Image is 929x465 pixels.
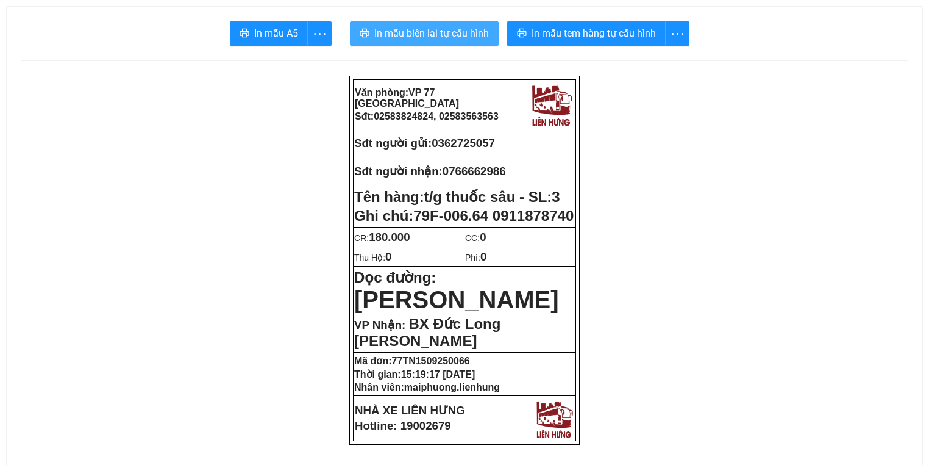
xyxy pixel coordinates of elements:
[528,81,574,128] img: logo
[665,21,689,46] button: more
[355,404,465,417] strong: NHÀ XE LIÊN HƯNG
[354,207,574,224] span: Ghi chú:
[401,369,475,380] span: 15:19:17 [DATE]
[374,111,499,121] span: 02583824824, 02583563563
[404,382,500,392] span: maiphuong.lienhung
[354,269,559,311] strong: Dọc đường:
[355,111,499,121] strong: Sđt:
[354,369,475,380] strong: Thời gian:
[355,87,459,109] span: VP 77 [GEOGRAPHIC_DATA]
[480,250,486,263] span: 0
[354,315,500,349] span: BX Đức Long [PERSON_NAME]
[354,382,500,392] strong: Nhân viên:
[385,250,391,263] span: 0
[354,319,405,331] span: VP Nhận:
[424,189,560,205] span: t/g thuốc sâu - SL:
[354,286,559,313] span: [PERSON_NAME]
[307,21,332,46] button: more
[350,21,499,46] button: printerIn mẫu biên lai tự cấu hình
[354,165,443,178] strong: Sđt người nhận:
[354,356,470,366] strong: Mã đơn:
[532,26,656,41] span: In mẫu tem hàng tự cấu hình
[465,233,486,243] span: CC:
[254,26,298,41] span: In mẫu A5
[465,253,486,262] span: Phí:
[413,207,574,224] span: 79F-006.64 0911878740
[374,26,489,41] span: In mẫu biên lai tự cấu hình
[360,28,369,40] span: printer
[355,419,451,432] strong: Hotline: 19002679
[240,28,249,40] span: printer
[480,231,486,243] span: 0
[354,189,560,205] strong: Tên hàng:
[552,189,560,205] span: 3
[666,26,689,41] span: more
[355,87,459,109] strong: Văn phòng:
[354,253,391,262] span: Thu Hộ:
[354,137,432,150] strong: Sđt người gửi:
[533,397,575,439] img: logo
[392,356,470,366] span: 77TN1509250066
[354,233,410,243] span: CR:
[507,21,666,46] button: printerIn mẫu tem hàng tự cấu hình
[308,26,331,41] span: more
[443,165,506,178] span: 0766662986
[432,137,495,150] span: 0362725057
[369,231,410,243] span: 180.000
[517,28,527,40] span: printer
[230,21,308,46] button: printerIn mẫu A5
